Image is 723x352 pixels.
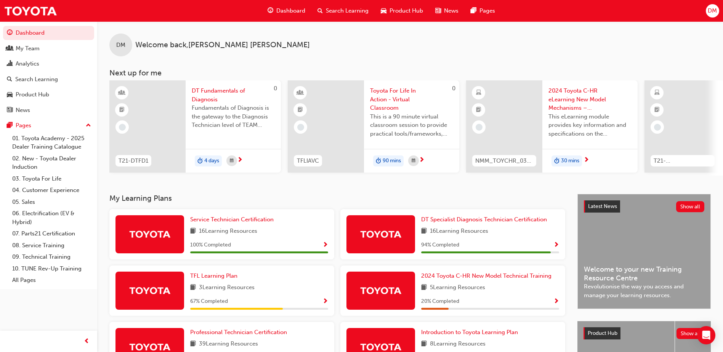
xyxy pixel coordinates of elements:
[584,282,704,299] span: Revolutionise the way you access and manage your learning resources.
[421,227,427,236] span: book-icon
[190,329,287,336] span: Professional Technician Certification
[421,215,550,224] a: DT Specialist Diagnosis Technician Certification
[129,227,171,241] img: Trak
[654,124,661,131] span: learningRecordVerb_NONE-icon
[3,42,94,56] a: My Team
[9,251,94,263] a: 09. Technical Training
[471,6,476,16] span: pages-icon
[465,3,501,19] a: pages-iconPages
[588,330,617,336] span: Product Hub
[421,216,547,223] span: DT Specialist Diagnosis Technician Certification
[375,3,429,19] a: car-iconProduct Hub
[3,57,94,71] a: Analytics
[109,194,565,203] h3: My Learning Plans
[584,327,705,339] a: Product HubShow all
[429,3,465,19] a: news-iconNews
[190,283,196,293] span: book-icon
[190,328,290,337] a: Professional Technician Certification
[199,283,255,293] span: 3 Learning Resources
[119,88,125,98] span: learningResourceType_INSTRUCTOR_LED-icon
[370,86,453,112] span: Toyota For Life In Action - Virtual Classroom
[421,328,521,337] a: Introduction to Toyota Learning Plan
[677,328,705,339] button: Show all
[119,105,125,115] span: booktick-icon
[7,30,13,37] span: guage-icon
[9,173,94,185] a: 03. Toyota For Life
[192,104,275,130] span: Fundamentals of Diagnosis is the gateway to the Diagnosis Technician level of TEAM Training and s...
[553,298,559,305] span: Show Progress
[676,201,705,212] button: Show all
[261,3,311,19] a: guage-iconDashboard
[7,91,13,98] span: car-icon
[479,6,495,15] span: Pages
[7,45,13,52] span: people-icon
[421,283,427,293] span: book-icon
[298,105,303,115] span: booktick-icon
[421,297,459,306] span: 20 % Completed
[197,156,203,166] span: duration-icon
[3,103,94,117] a: News
[553,242,559,249] span: Show Progress
[190,216,274,223] span: Service Technician Certification
[584,157,589,164] span: next-icon
[192,86,275,104] span: DT Fundamentals of Diagnosis
[435,6,441,16] span: news-icon
[421,272,555,280] a: 2024 Toyota C-HR New Model Technical Training
[190,241,231,250] span: 100 % Completed
[84,337,90,346] span: prev-icon
[322,240,328,250] button: Show Progress
[322,242,328,249] span: Show Progress
[86,121,91,131] span: up-icon
[276,6,305,15] span: Dashboard
[654,105,660,115] span: booktick-icon
[199,339,258,349] span: 39 Learning Resources
[476,88,481,98] span: learningResourceType_ELEARNING-icon
[9,228,94,240] a: 07. Parts21 Certification
[421,241,459,250] span: 94 % Completed
[654,88,660,98] span: learningResourceType_ELEARNING-icon
[561,157,579,165] span: 30 mins
[376,156,381,166] span: duration-icon
[4,2,57,19] img: Trak
[9,263,94,275] a: 10. TUNE Rev-Up Training
[3,118,94,133] button: Pages
[444,6,458,15] span: News
[298,88,303,98] span: learningResourceType_INSTRUCTOR_LED-icon
[326,6,369,15] span: Search Learning
[390,6,423,15] span: Product Hub
[430,227,488,236] span: 16 Learning Resources
[654,157,712,165] span: T21-PTHV_HYBRID_PRE_READ
[16,90,49,99] div: Product Hub
[119,157,148,165] span: T21-DTFD1
[421,272,551,279] span: 2024 Toyota C-HR New Model Technical Training
[322,297,328,306] button: Show Progress
[697,326,715,344] div: Open Intercom Messenger
[297,124,304,131] span: learningRecordVerb_NONE-icon
[3,26,94,40] a: Dashboard
[9,153,94,173] a: 02. New - Toyota Dealer Induction
[421,339,427,349] span: book-icon
[274,85,277,92] span: 0
[9,133,94,153] a: 01. Toyota Academy - 2025 Dealer Training Catalogue
[204,157,219,165] span: 4 days
[588,203,617,210] span: Latest News
[190,339,196,349] span: book-icon
[584,200,704,213] a: Latest NewsShow all
[230,156,234,166] span: calendar-icon
[381,6,386,16] span: car-icon
[116,41,125,50] span: DM
[322,298,328,305] span: Show Progress
[430,339,486,349] span: 8 Learning Resources
[7,61,13,67] span: chart-icon
[297,157,319,165] span: TFLIAVC
[190,227,196,236] span: book-icon
[360,284,402,297] img: Trak
[553,240,559,250] button: Show Progress
[190,297,228,306] span: 67 % Completed
[548,112,632,138] span: This eLearning module provides key information and specifications on the powertrains associated w...
[9,240,94,251] a: 08. Service Training
[7,76,12,83] span: search-icon
[311,3,375,19] a: search-iconSearch Learning
[548,86,632,112] span: 2024 Toyota C-HR eLearning New Model Mechanisms – Powertrains (Module 2)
